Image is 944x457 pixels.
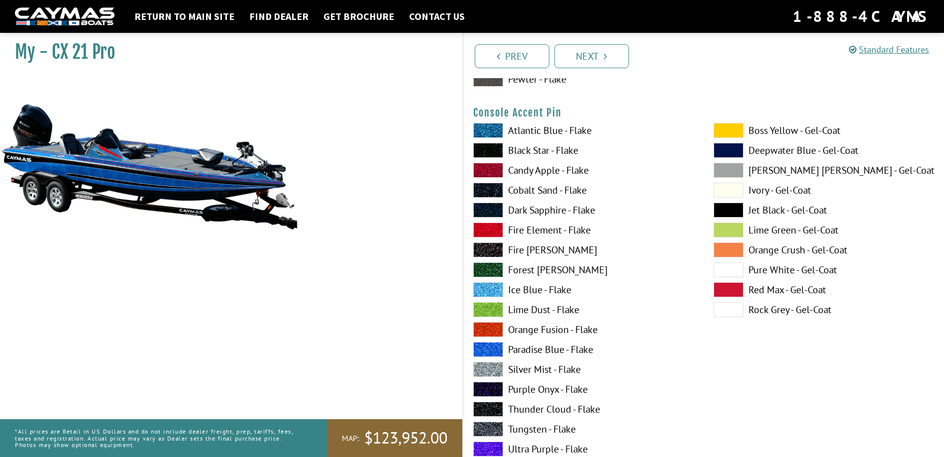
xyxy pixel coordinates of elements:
[714,183,934,198] label: Ivory - Gel-Coat
[714,302,934,317] label: Rock Grey - Gel-Coat
[714,282,934,297] label: Red Max - Gel-Coat
[473,143,694,158] label: Black Star - Flake
[473,183,694,198] label: Cobalt Sand - Flake
[473,382,694,397] label: Purple Onyx - Flake
[318,10,399,23] a: Get Brochure
[473,302,694,317] label: Lime Dust - Flake
[714,223,934,237] label: Lime Green - Gel-Coat
[404,10,470,23] a: Contact Us
[475,44,549,68] a: Prev
[473,203,694,218] label: Dark Sapphire - Flake
[473,72,694,87] label: Pewter - Flake
[714,203,934,218] label: Jet Black - Gel-Coat
[473,362,694,377] label: Silver Mist - Flake
[714,242,934,257] label: Orange Crush - Gel-Coat
[473,123,694,138] label: Atlantic Blue - Flake
[327,419,462,457] a: MAP:$123,952.00
[15,7,114,26] img: white-logo-c9c8dbefe5ff5ceceb0f0178aa75bf4bb51f6bca0971e226c86eb53dfe498488.png
[554,44,629,68] a: Next
[714,262,934,277] label: Pure White - Gel-Coat
[473,442,694,457] label: Ultra Purple - Flake
[473,107,935,119] h4: Console Accent Pin
[244,10,314,23] a: Find Dealer
[473,163,694,178] label: Candy Apple - Flake
[473,223,694,237] label: Fire Element - Flake
[473,322,694,337] label: Orange Fusion - Flake
[714,123,934,138] label: Boss Yellow - Gel-Coat
[473,282,694,297] label: Ice Blue - Flake
[15,423,305,453] p: *All prices are Retail in US Dollars and do not include dealer freight, prep, tariffs, fees, taxe...
[714,143,934,158] label: Deepwater Blue - Gel-Coat
[473,402,694,417] label: Thunder Cloud - Flake
[129,10,239,23] a: Return to main site
[473,342,694,357] label: Paradise Blue - Flake
[849,44,929,55] a: Standard Features
[15,41,437,63] h1: My - CX 21 Pro
[793,5,929,27] div: 1-888-4CAYMAS
[342,433,359,444] span: MAP:
[714,163,934,178] label: [PERSON_NAME] [PERSON_NAME] - Gel-Coat
[473,262,694,277] label: Forest [PERSON_NAME]
[473,422,694,437] label: Tungsten - Flake
[473,242,694,257] label: Fire [PERSON_NAME]
[364,428,447,449] span: $123,952.00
